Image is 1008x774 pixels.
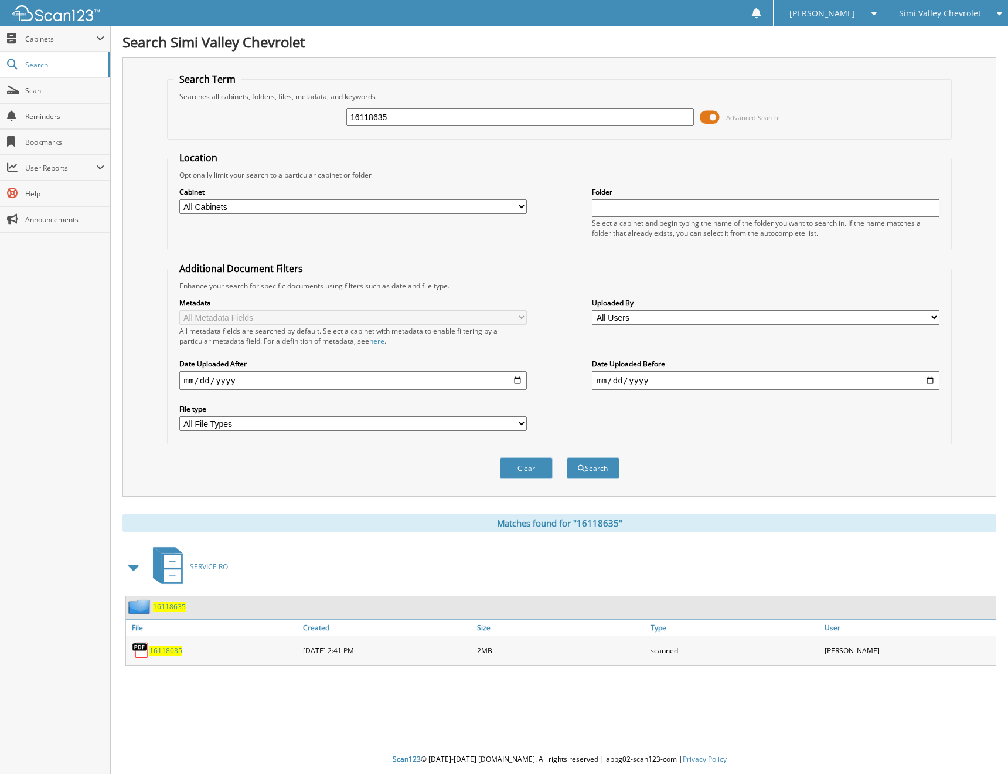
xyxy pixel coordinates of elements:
[592,359,939,369] label: Date Uploaded Before
[369,336,384,346] a: here
[726,113,778,122] span: Advanced Search
[822,639,996,662] div: [PERSON_NAME]
[146,544,228,590] a: SERVICE RO
[111,745,1008,774] div: © [DATE]-[DATE] [DOMAIN_NAME]. All rights reserved | appg02-scan123-com |
[173,262,309,275] legend: Additional Document Filters
[592,298,939,308] label: Uploaded By
[190,562,228,572] span: SERVICE RO
[179,359,527,369] label: Date Uploaded After
[300,620,474,636] a: Created
[179,404,527,414] label: File type
[173,170,946,180] div: Optionally limit your search to a particular cabinet or folder
[25,189,104,199] span: Help
[126,620,300,636] a: File
[25,163,96,173] span: User Reports
[592,187,939,197] label: Folder
[179,326,527,346] div: All metadata fields are searched by default. Select a cabinet with metadata to enable filtering b...
[683,754,727,764] a: Privacy Policy
[173,281,946,291] div: Enhance your search for specific documents using filters such as date and file type.
[25,60,103,70] span: Search
[122,32,996,52] h1: Search Simi Valley Chevrolet
[648,639,822,662] div: scanned
[567,457,619,479] button: Search
[132,641,149,659] img: PDF.png
[149,646,182,656] a: 16118635
[648,620,822,636] a: Type
[179,298,527,308] label: Metadata
[300,639,474,662] div: [DATE] 2:41 PM
[592,371,939,390] input: end
[179,371,527,390] input: start
[25,111,104,121] span: Reminders
[173,151,223,164] legend: Location
[25,34,96,44] span: Cabinets
[822,620,996,636] a: User
[25,137,104,147] span: Bookmarks
[12,5,100,21] img: scan123-logo-white.svg
[592,218,939,238] div: Select a cabinet and begin typing the name of the folder you want to search in. If the name match...
[25,86,104,96] span: Scan
[25,215,104,225] span: Announcements
[173,73,241,86] legend: Search Term
[122,514,996,532] div: Matches found for "16118635"
[153,602,186,612] a: 16118635
[474,639,648,662] div: 2MB
[899,10,981,17] span: Simi Valley Chevrolet
[128,599,153,614] img: folder2.png
[179,187,527,197] label: Cabinet
[789,10,855,17] span: [PERSON_NAME]
[173,91,946,101] div: Searches all cabinets, folders, files, metadata, and keywords
[500,457,553,479] button: Clear
[393,754,421,764] span: Scan123
[474,620,648,636] a: Size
